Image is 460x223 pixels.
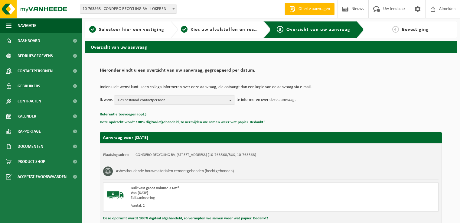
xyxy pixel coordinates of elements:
[88,26,166,33] a: 1Selecteer hier een vestiging
[285,3,334,15] a: Offerte aanvragen
[80,5,177,14] span: 10-763568 - CONDEBO RECYCLING BV - LOKEREN
[237,95,296,105] p: te informeren over deze aanvraag.
[85,41,457,53] h2: Overzicht van uw aanvraag
[3,210,101,223] iframe: chat widget
[103,153,129,157] strong: Plaatsingsadres:
[114,95,235,105] button: Kies bestaand contactpersoon
[89,26,96,33] span: 1
[18,94,41,109] span: Contracten
[100,118,265,126] button: Deze opdracht wordt 100% digitaal afgehandeld, zo vermijden we samen weer wat papier. Bedankt!
[135,153,256,157] td: CONDEBO RECYCLING BV, [STREET_ADDRESS] (10-763568/BUS, 10-763568)
[100,95,113,105] p: Ik wens
[181,26,259,33] a: 2Kies uw afvalstoffen en recipiënten
[100,68,442,76] h2: Hieronder vindt u een overzicht van uw aanvraag, gegroepeerd per datum.
[392,26,399,33] span: 4
[18,109,36,124] span: Kalender
[18,33,40,48] span: Dashboard
[191,27,274,32] span: Kies uw afvalstoffen en recipiënten
[103,215,268,222] button: Deze opdracht wordt 100% digitaal afgehandeld, zo vermijden we samen weer wat papier. Bedankt!
[18,63,53,79] span: Contactpersonen
[131,191,148,195] strong: Van [DATE]
[181,26,188,33] span: 2
[18,48,53,63] span: Bedrijfsgegevens
[18,79,40,94] span: Gebruikers
[18,154,45,169] span: Product Shop
[131,196,295,200] div: Zelfaanlevering
[116,166,234,176] h3: Asbesthoudende bouwmaterialen cementgebonden (hechtgebonden)
[18,18,36,33] span: Navigatie
[80,5,177,13] span: 10-763568 - CONDEBO RECYCLING BV - LOKEREN
[100,85,442,89] p: Indien u dit wenst kunt u een collega informeren over deze aanvraag, die ontvangt dan een kopie v...
[131,186,179,190] span: Bulk vast groot volume > 6m³
[117,96,227,105] span: Kies bestaand contactpersoon
[18,139,43,154] span: Documenten
[286,27,350,32] span: Overzicht van uw aanvraag
[402,27,429,32] span: Bevestiging
[277,26,283,33] span: 3
[106,186,125,204] img: BL-SO-LV.png
[99,27,164,32] span: Selecteer hier een vestiging
[131,203,295,208] div: Aantal: 2
[297,6,331,12] span: Offerte aanvragen
[103,135,148,140] strong: Aanvraag voor [DATE]
[100,111,146,118] button: Referentie toevoegen (opt.)
[18,124,41,139] span: Rapportage
[18,169,67,184] span: Acceptatievoorwaarden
